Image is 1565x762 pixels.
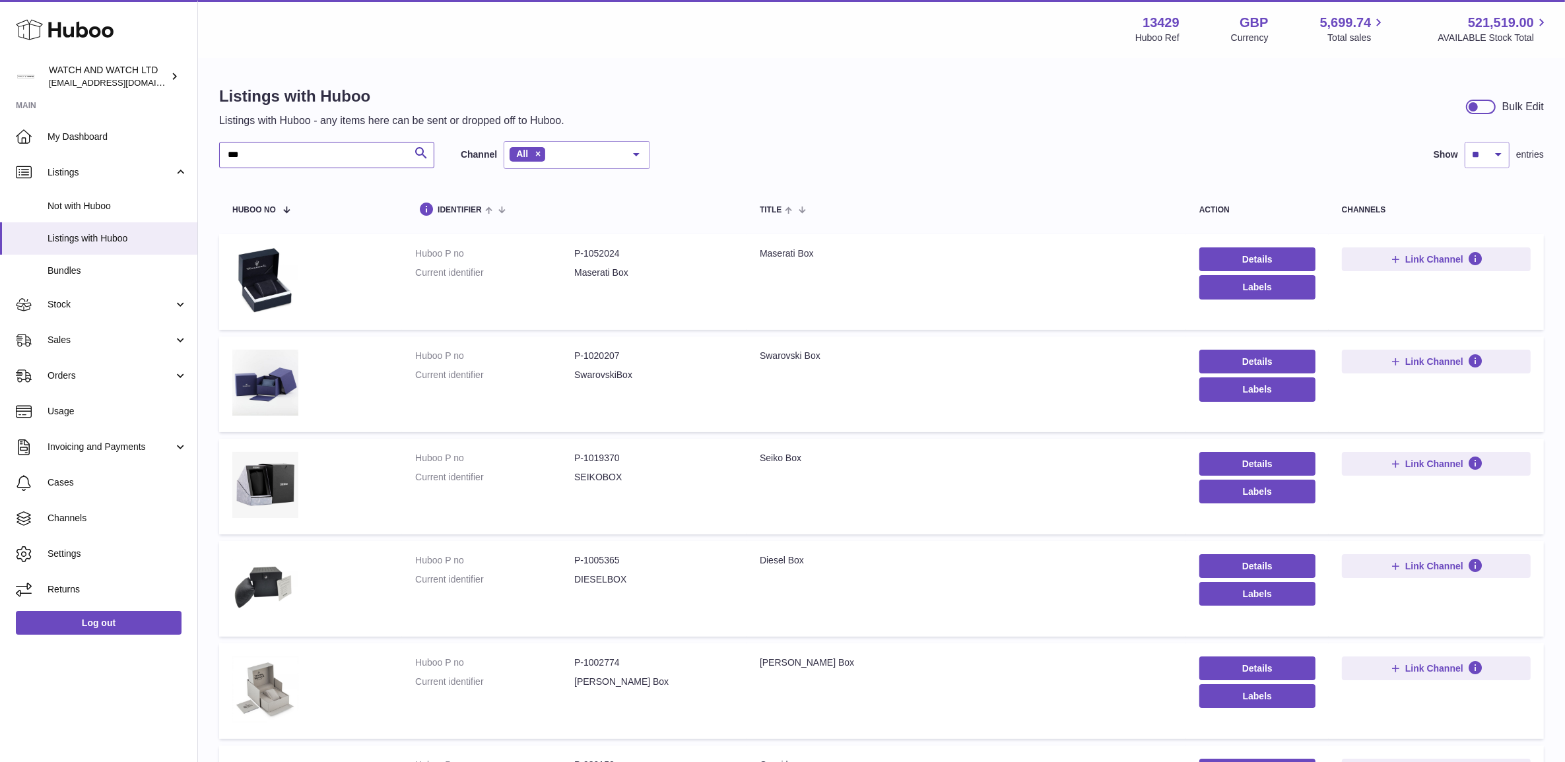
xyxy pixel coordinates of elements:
[1516,148,1544,161] span: entries
[1143,14,1180,32] strong: 13429
[1135,32,1180,44] div: Huboo Ref
[48,476,187,489] span: Cases
[415,247,574,260] dt: Huboo P no
[1199,452,1315,476] a: Details
[219,113,564,128] p: Listings with Huboo - any items here can be sent or dropped off to Huboo.
[48,131,187,143] span: My Dashboard
[461,148,497,161] label: Channel
[1405,253,1463,265] span: Link Channel
[1405,458,1463,470] span: Link Channel
[516,148,528,159] span: All
[16,611,182,635] a: Log out
[48,369,174,382] span: Orders
[1405,662,1463,674] span: Link Channel
[48,166,174,179] span: Listings
[1438,14,1549,44] a: 521,519.00 AVAILABLE Stock Total
[574,369,733,381] dd: SwarovskiBox
[1199,377,1315,401] button: Labels
[760,350,1173,362] div: Swarovski Box
[760,554,1173,567] div: Diesel Box
[415,573,574,586] dt: Current identifier
[1199,684,1315,708] button: Labels
[1405,356,1463,367] span: Link Channel
[1199,206,1315,214] div: action
[415,350,574,362] dt: Huboo P no
[1342,452,1531,476] button: Link Channel
[48,583,187,596] span: Returns
[574,247,733,260] dd: P-1052024
[438,206,482,214] span: identifier
[760,656,1173,669] div: [PERSON_NAME] Box
[1320,14,1387,44] a: 5,699.74 Total sales
[1199,656,1315,680] a: Details
[1320,14,1372,32] span: 5,699.74
[1342,554,1531,578] button: Link Channel
[48,512,187,524] span: Channels
[574,573,733,586] dd: DIESELBOX
[1199,554,1315,578] a: Details
[1199,275,1315,299] button: Labels
[16,67,36,86] img: internalAdmin-13429@internal.huboo.com
[415,676,574,688] dt: Current identifier
[232,247,298,313] img: Maserati Box
[760,452,1173,464] div: Seiko Box
[48,334,174,346] span: Sales
[48,265,187,277] span: Bundles
[1502,100,1544,114] div: Bulk Edit
[1199,247,1315,271] a: Details
[574,452,733,464] dd: P-1019370
[48,548,187,560] span: Settings
[415,267,574,279] dt: Current identifier
[48,441,174,453] span: Invoicing and Payments
[574,471,733,484] dd: SEIKOBOX
[219,86,564,107] h1: Listings with Huboo
[574,267,733,279] dd: Maserati Box
[1405,560,1463,572] span: Link Channel
[760,206,782,214] span: title
[48,232,187,245] span: Listings with Huboo
[232,350,298,416] img: Swarovski Box
[232,452,298,518] img: Seiko Box
[1199,582,1315,606] button: Labels
[415,656,574,669] dt: Huboo P no
[48,200,187,212] span: Not with Huboo
[1342,206,1531,214] div: channels
[1342,656,1531,680] button: Link Channel
[574,554,733,567] dd: P-1005365
[415,369,574,381] dt: Current identifier
[1434,148,1458,161] label: Show
[1342,247,1531,271] button: Link Channel
[49,64,168,89] div: WATCH AND WATCH LTD
[1231,32,1269,44] div: Currency
[760,247,1173,260] div: Maserati Box
[1199,350,1315,373] a: Details
[1342,350,1531,373] button: Link Channel
[232,206,276,214] span: Huboo no
[1327,32,1386,44] span: Total sales
[1468,14,1534,32] span: 521,519.00
[574,676,733,688] dd: [PERSON_NAME] Box
[1240,14,1268,32] strong: GBP
[48,298,174,311] span: Stock
[574,350,733,362] dd: P-1020207
[48,405,187,418] span: Usage
[1438,32,1549,44] span: AVAILABLE Stock Total
[415,554,574,567] dt: Huboo P no
[574,656,733,669] dd: P-1002774
[415,452,574,464] dt: Huboo P no
[232,656,298,722] img: Vivienne Westwood Box
[1199,480,1315,503] button: Labels
[415,471,574,484] dt: Current identifier
[232,554,298,620] img: Diesel Box
[49,77,194,88] span: [EMAIL_ADDRESS][DOMAIN_NAME]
